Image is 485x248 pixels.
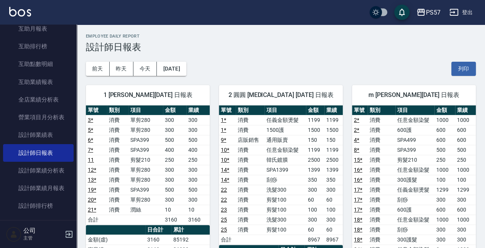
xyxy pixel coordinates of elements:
th: 業績 [455,105,476,115]
h3: 設計師日報表 [86,42,476,53]
h5: 公司 [23,227,62,235]
td: 單剪280 [128,115,163,125]
th: 項目 [395,105,434,115]
td: 任意金額染髮 [395,115,434,125]
td: 洗髮300 [265,185,306,195]
td: 消費 [236,225,265,235]
a: 設計師業績分析表 [3,162,74,179]
td: 400 [186,145,210,155]
td: 250 [163,155,186,165]
td: 消費 [368,185,395,195]
td: 300 [163,195,186,205]
td: 店販銷售 [236,135,265,145]
th: 單號 [352,105,368,115]
td: 300 [186,195,210,205]
td: 剪髮100 [265,225,306,235]
th: 金額 [163,105,186,115]
td: 300 [306,185,324,195]
td: 600 [434,135,455,145]
td: 60 [306,225,324,235]
a: 11 [88,157,94,163]
td: 1299 [455,185,476,195]
td: 刮痧 [265,175,306,185]
a: 商品銷售排行榜 [3,215,74,233]
td: 500 [434,145,455,155]
td: 500 [163,185,186,195]
table: a dense table [86,105,210,225]
td: SPA399 [128,135,163,145]
td: 消費 [236,205,265,215]
td: 消費 [107,145,128,155]
button: 今天 [133,62,157,76]
td: 消費 [236,165,265,175]
td: SPA1399 [265,165,306,175]
td: 300 [163,125,186,135]
td: 600 [455,125,476,135]
td: 韓氏鍍膜 [265,155,306,165]
td: 2500 [306,155,324,165]
td: 300 [324,215,343,225]
td: 消費 [107,175,128,185]
a: 全店業績分析表 [3,91,74,108]
td: 剪髮210 [395,155,434,165]
td: 300 [186,115,210,125]
td: 400 [163,145,186,155]
td: 合計 [219,235,236,245]
td: 刮痧 [395,195,434,205]
td: 300 [163,175,186,185]
td: 合計 [86,215,107,225]
td: 85192 [171,235,210,245]
td: 1299 [434,185,455,195]
td: 1199 [324,145,343,155]
td: 通用販賣 [265,135,306,145]
td: 300 [455,225,476,235]
td: 消費 [236,155,265,165]
div: PS57 [426,8,440,17]
td: 洗髮300 [265,215,306,225]
td: 1000 [434,115,455,125]
td: 剪髮100 [265,195,306,205]
td: 消費 [368,165,395,175]
td: 1199 [306,115,324,125]
td: 1199 [324,115,343,125]
th: 類別 [107,105,128,115]
a: 互助業績報表 [3,73,74,91]
td: 8967 [306,235,324,245]
td: 300 [434,235,455,245]
button: 登出 [446,5,476,20]
td: 消費 [368,155,395,165]
td: 300 [186,165,210,175]
td: 任意金額染髮 [395,215,434,225]
td: 消費 [368,235,395,245]
td: 2500 [324,155,343,165]
td: 消費 [107,205,128,215]
th: 單號 [86,105,107,115]
td: 60 [324,195,343,205]
a: 22 [221,197,227,203]
td: 600 [434,125,455,135]
button: 昨天 [110,62,133,76]
td: 300 [186,175,210,185]
td: 3160 [186,215,210,225]
td: 消費 [368,225,395,235]
img: Logo [9,7,31,16]
td: 250 [455,155,476,165]
td: SPA399 [128,185,163,195]
td: 消費 [107,115,128,125]
a: 23 [221,207,227,213]
td: 消費 [368,195,395,205]
span: 1 [PERSON_NAME][DATE] 日報表 [95,91,201,99]
a: 設計師排行榜 [3,197,74,215]
td: 1500 [306,125,324,135]
button: PS57 [413,5,443,20]
td: 300 [434,195,455,205]
a: 設計師業績月報表 [3,179,74,197]
th: 項目 [128,105,163,115]
td: 消費 [107,125,128,135]
td: 1000 [434,215,455,225]
td: 60 [306,195,324,205]
td: 消費 [368,145,395,155]
td: 剪髮210 [128,155,163,165]
td: 金額(虛) [86,235,145,245]
h2: Employee Daily Report [86,34,476,39]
